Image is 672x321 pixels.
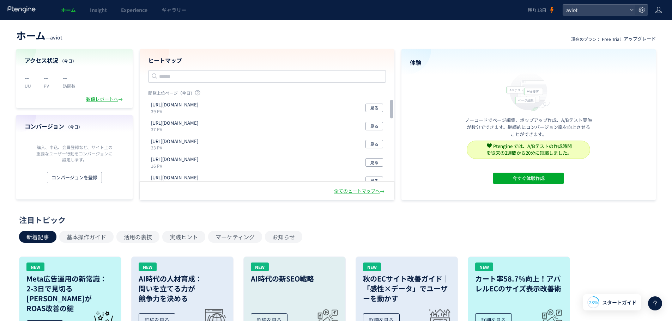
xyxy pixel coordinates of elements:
[589,299,598,305] span: 28%
[363,263,381,271] div: NEW
[116,231,159,243] button: 活用の裏技
[59,231,114,243] button: 基本操作ガイド
[148,56,386,64] h4: ヒートマップ
[363,274,450,303] h3: 秋のECサイト改善ガイド｜「感性×データ」でユーザーを動かす
[528,7,546,13] span: 残り13日
[25,122,124,130] h4: コンバージョン
[25,72,35,83] p: --
[265,231,302,243] button: お知らせ
[63,83,75,89] p: 訪問数
[25,56,124,64] h4: アクセス状況
[151,163,201,169] p: 16 PV
[487,143,492,148] img: svg+xml,%3c
[151,126,201,132] p: 37 PV
[86,96,124,103] div: 数値レポートへ
[503,71,554,112] img: home_experience_onbo_jp-C5-EgdA0.svg
[139,274,226,303] h3: AI時代の人材育成： 問いを立てる力が 競争力を決める
[19,231,56,243] button: 新着記事
[90,6,107,13] span: Insight
[365,158,383,167] button: 見る
[251,274,338,284] h3: AI時代の新SEO戦略
[151,101,198,108] p: https://aviot.jp/product
[16,28,46,42] span: ホーム
[148,90,386,99] p: 閲覧上位ページ（今日）
[61,6,76,13] span: ホーム
[251,263,269,271] div: NEW
[602,299,637,306] span: スタートガイド
[35,144,114,162] p: 購入、申込、会員登録など、サイト上の重要なユーザー行動をコンバージョンに設定します。
[365,104,383,112] button: 見る
[475,274,563,294] h3: カート率58.7%向上！アパレルECのサイズ表示改善術
[66,124,83,130] span: （今日）
[370,140,379,148] span: 見る
[208,231,262,243] button: マーケティング
[151,108,201,114] p: 39 PV
[151,181,201,187] p: 16 PV
[162,6,186,13] span: ギャラリー
[571,36,621,42] p: 現在のプラン： Free Trial
[370,158,379,167] span: 見る
[26,274,114,313] h3: Meta広告運用の新常識： 2-3日で見切る[PERSON_NAME]が ROAS改善の鍵
[465,117,592,138] p: ノーコードでページ編集、ポップアップ作成、A/Bテスト実施が数分でできます。継続的にコンバージョン率を向上させることができます。
[60,58,77,64] span: （今日）
[16,28,62,42] div: —
[334,188,386,195] div: 全てのヒートマップへ
[370,104,379,112] span: 見る
[26,263,44,271] div: NEW
[151,174,198,181] p: https://aviot.jp/product/wa-j1
[151,144,201,150] p: 23 PV
[365,177,383,185] button: 見る
[47,172,102,183] button: コンバージョンを登録
[624,36,656,42] div: アップグレード
[121,6,147,13] span: Experience
[513,173,545,184] span: 今すぐ体験作成
[486,143,572,156] span: Ptengine では、A/Bテストの作成時間 を従来の2週間から20分に短縮しました。
[52,172,97,183] span: コンバージョンを登録
[50,34,62,41] span: aviot
[370,122,379,130] span: 見る
[139,263,157,271] div: NEW
[151,156,198,163] p: https://aviot.jp/product/te-q3-hk
[44,72,54,83] p: --
[564,5,627,15] span: aviot
[19,214,649,225] div: 注目トピック
[370,177,379,185] span: 見る
[410,58,648,67] h4: 体験
[493,173,564,184] button: 今すぐ体験作成
[365,122,383,130] button: 見る
[162,231,205,243] button: 実践ヒント
[25,83,35,89] p: UU
[151,120,198,126] p: https://aviot.jp/audio
[365,140,383,148] button: 見る
[475,263,493,271] div: NEW
[63,72,75,83] p: --
[151,138,198,145] p: https://aviot.jp/product/te-v1r-100
[44,83,54,89] p: PV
